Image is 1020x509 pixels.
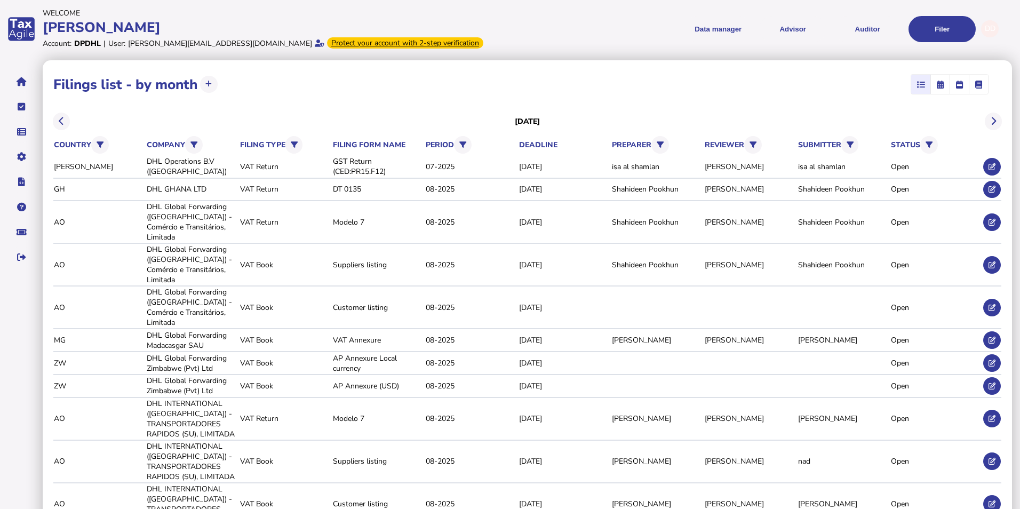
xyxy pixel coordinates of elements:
[53,134,144,156] th: country
[519,499,608,509] div: [DATE]
[985,113,1002,130] button: Next
[651,136,669,154] button: Filter
[798,260,887,270] div: Shahideen Pookhun
[54,303,143,313] div: AO
[969,75,988,94] mat-button-toggle: Ledger
[891,335,980,345] div: Open
[519,139,609,150] th: deadline
[834,16,901,42] button: Auditor
[10,96,33,118] button: Tasks
[705,499,794,509] div: [PERSON_NAME]
[333,217,422,227] div: Modelo 7
[240,335,329,345] div: VAT Book
[10,171,33,193] button: Developer hub links
[333,381,422,391] div: AP Annexure (USD)
[890,134,981,156] th: status
[10,146,33,168] button: Manage settings
[128,38,312,49] div: [PERSON_NAME][EMAIL_ADDRESS][DOMAIN_NAME]
[54,456,143,466] div: AO
[684,16,752,42] button: Shows a dropdown of Data manager options
[705,335,794,345] div: [PERSON_NAME]
[426,358,515,368] div: 08-2025
[891,381,980,391] div: Open
[519,260,608,270] div: [DATE]
[612,335,701,345] div: [PERSON_NAME]
[426,456,515,466] div: 08-2025
[891,456,980,466] div: Open
[798,456,887,466] div: nad
[425,134,515,156] th: period
[983,299,1001,316] button: Edit
[333,353,422,373] div: AP Annexure Local currency
[91,136,109,154] button: Filter
[333,335,422,345] div: VAT Annexure
[54,162,143,172] div: [PERSON_NAME]
[519,335,608,345] div: [DATE]
[705,184,794,194] div: [PERSON_NAME]
[146,134,236,156] th: company
[147,287,236,328] div: DHL Global Forwarding ([GEOGRAPHIC_DATA]) - Comércio e Transitários, Limitada
[983,331,1001,349] button: Edit
[240,381,329,391] div: VAT Book
[426,413,515,424] div: 08-2025
[891,162,980,172] div: Open
[983,158,1001,176] button: Edit
[983,256,1001,274] button: Edit
[426,184,515,194] div: 08-2025
[240,162,329,172] div: VAT Return
[744,136,762,154] button: Filter
[426,303,515,313] div: 08-2025
[798,217,887,227] div: Shahideen Pookhun
[798,134,888,156] th: submitter
[426,217,515,227] div: 08-2025
[891,184,980,194] div: Open
[519,413,608,424] div: [DATE]
[519,456,608,466] div: [DATE]
[798,162,887,172] div: isa al shamlan
[512,16,976,42] menu: navigate products
[426,335,515,345] div: 08-2025
[612,260,701,270] div: Shahideen Pookhun
[54,184,143,194] div: GH
[315,39,324,47] i: Email verified
[426,381,515,391] div: 08-2025
[798,335,887,345] div: [PERSON_NAME]
[54,335,143,345] div: MG
[333,260,422,270] div: Suppliers listing
[54,413,143,424] div: AO
[147,184,236,194] div: DHL GHANA LTD
[240,184,329,194] div: VAT Return
[705,162,794,172] div: [PERSON_NAME]
[108,38,125,49] div: User:
[240,456,329,466] div: VAT Book
[147,441,236,482] div: DHL INTERNATIONAL ([GEOGRAPHIC_DATA]) -TRANSPORTADORES RAPIDOS (SU), LIMITADA
[333,303,422,313] div: Customer listing
[240,217,329,227] div: VAT Return
[147,330,236,351] div: DHL Global Forwarding Madacasgar SAU
[891,358,980,368] div: Open
[798,499,887,509] div: [PERSON_NAME]
[43,8,507,18] div: Welcome
[10,246,33,268] button: Sign out
[333,184,422,194] div: DT 0135
[911,75,930,94] mat-button-toggle: List view
[612,413,701,424] div: [PERSON_NAME]
[891,260,980,270] div: Open
[612,456,701,466] div: [PERSON_NAME]
[612,162,701,172] div: isa al shamlan
[147,399,236,439] div: DHL INTERNATIONAL ([GEOGRAPHIC_DATA]) -TRANSPORTADORES RAPIDOS (SU), LIMITADA
[519,381,608,391] div: [DATE]
[333,456,422,466] div: Suppliers listing
[612,499,701,509] div: [PERSON_NAME]
[519,184,608,194] div: [DATE]
[891,217,980,227] div: Open
[705,260,794,270] div: [PERSON_NAME]
[909,16,976,42] button: Filer
[53,75,197,94] h1: Filings list - by month
[983,377,1001,395] button: Edit
[240,499,329,509] div: VAT Book
[240,134,330,156] th: filing type
[704,134,794,156] th: reviewer
[327,37,483,49] div: From Oct 1, 2025, 2-step verification will be required to login. Set it up now...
